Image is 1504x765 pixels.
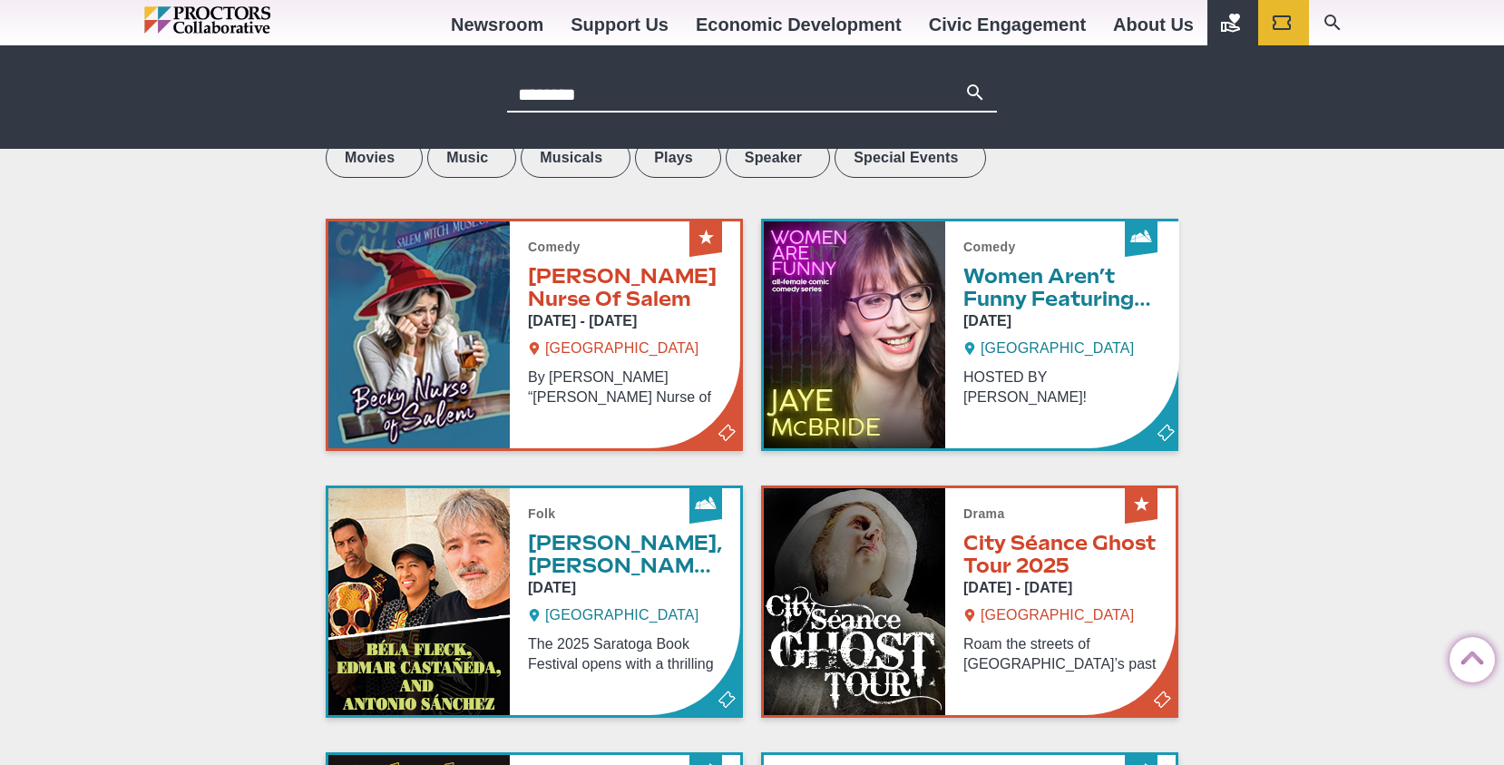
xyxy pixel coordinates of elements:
label: Musicals [521,138,630,178]
label: Plays [635,138,721,178]
img: Proctors logo [144,6,348,34]
label: Movies [326,138,423,178]
label: Speaker [726,138,830,178]
label: Music [427,138,516,178]
label: Special Events [835,138,986,178]
a: Back to Top [1450,638,1486,674]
